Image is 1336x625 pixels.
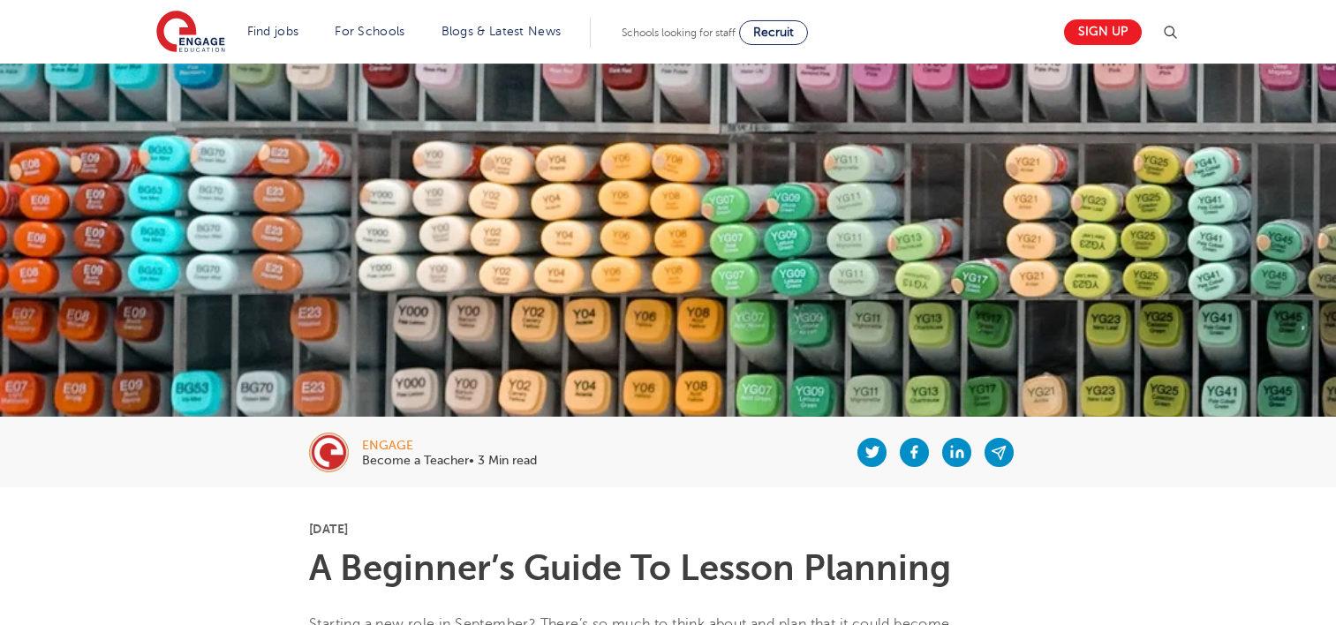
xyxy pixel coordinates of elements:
a: Find jobs [247,25,299,38]
a: Blogs & Latest News [442,25,562,38]
a: For Schools [335,25,404,38]
p: [DATE] [309,523,1027,535]
div: engage [362,440,537,452]
span: Recruit [753,26,794,39]
span: Schools looking for staff [622,26,736,39]
h1: A Beginner’s Guide To Lesson Planning [309,551,1027,586]
a: Recruit [739,20,808,45]
img: Engage Education [156,11,225,55]
a: Sign up [1064,19,1142,45]
p: Become a Teacher• 3 Min read [362,455,537,467]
